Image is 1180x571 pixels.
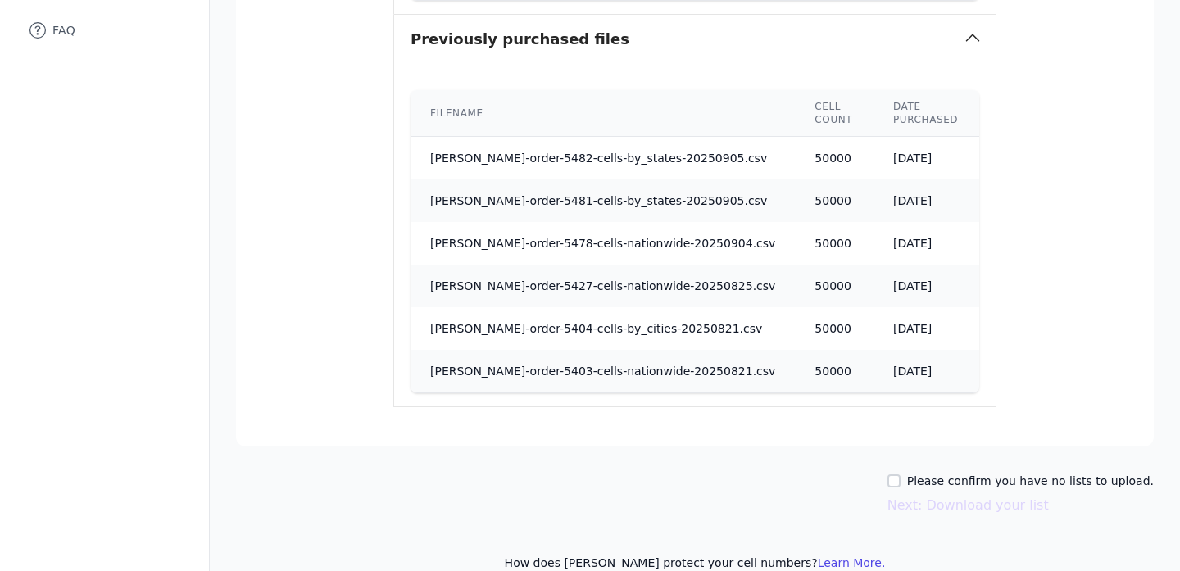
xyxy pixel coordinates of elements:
th: Cell count [795,90,874,137]
td: [DATE] [874,222,979,265]
td: [DATE] [874,307,979,350]
td: [PERSON_NAME]-order-5478-cells-nationwide-20250904.csv [411,222,795,265]
p: How does [PERSON_NAME] protect your cell numbers? [236,555,1154,571]
h3: Previously purchased files [411,28,629,51]
span: FAQ [52,22,75,39]
td: [PERSON_NAME]-order-5403-cells-nationwide-20250821.csv [411,350,795,392]
td: [DATE] [874,265,979,307]
td: 50000 [795,265,874,307]
td: 50000 [795,222,874,265]
td: 50000 [795,350,874,392]
td: 50000 [795,307,874,350]
td: [DATE] [874,137,979,180]
td: 50000 [795,137,874,180]
th: Filename [411,90,795,137]
td: 50000 [795,179,874,222]
th: Date purchased [874,90,979,137]
td: [PERSON_NAME]-order-5481-cells-by_states-20250905.csv [411,179,795,222]
td: [DATE] [874,179,979,222]
button: Learn More. [818,555,886,571]
label: Please confirm you have no lists to upload. [907,473,1154,489]
button: Previously purchased files [394,15,996,64]
td: [PERSON_NAME]-order-5404-cells-by_cities-20250821.csv [411,307,795,350]
td: [PERSON_NAME]-order-5427-cells-nationwide-20250825.csv [411,265,795,307]
button: Next: Download your list [887,496,1049,515]
a: FAQ [13,12,196,48]
td: [PERSON_NAME]-order-5482-cells-by_states-20250905.csv [411,137,795,180]
td: [DATE] [874,350,979,392]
